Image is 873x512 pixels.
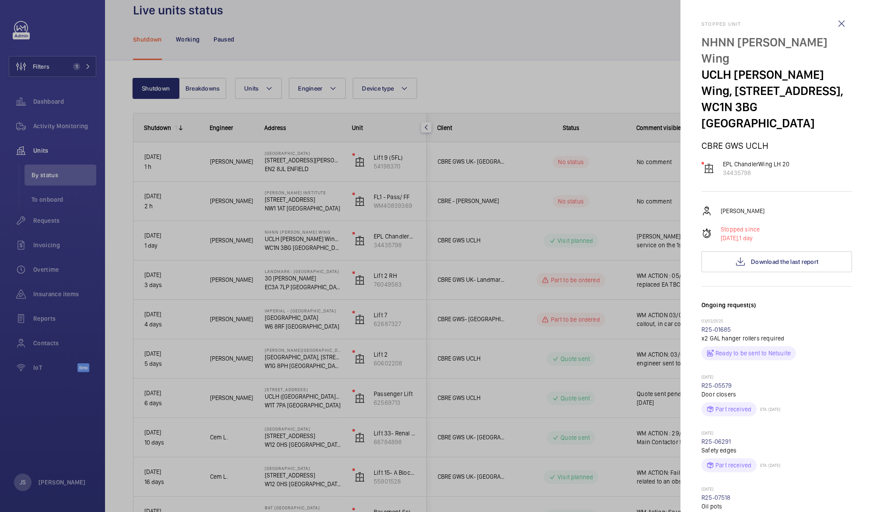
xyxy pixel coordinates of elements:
[701,67,852,99] p: UCLH [PERSON_NAME] Wing, [STREET_ADDRESS],
[701,140,852,151] p: CBRE GWS UCLH
[701,374,852,381] p: [DATE]
[701,502,852,511] p: Oil pots
[701,251,852,272] button: Download the last report
[701,334,852,343] p: x2 GAL hanger rollers required
[721,225,760,234] p: Stopped since
[701,494,731,501] a: R25-07518
[721,234,760,242] p: 1 day
[701,301,852,318] h3: Ongoing request(s)
[723,168,789,177] p: 34435798
[701,318,852,325] p: 03/02/2025
[721,207,764,215] p: [PERSON_NAME]
[701,438,731,445] a: R25-06291
[701,382,732,389] a: R25-05579
[701,34,852,67] p: NHNN [PERSON_NAME] Wing
[715,405,751,414] p: Part received
[701,99,852,131] p: WC1N 3BG [GEOGRAPHIC_DATA]
[701,390,852,399] p: Door closers
[701,430,852,437] p: [DATE]
[757,463,780,468] p: ETA: [DATE]
[701,446,852,455] p: Safety edges
[751,258,818,265] span: Download the last report
[715,349,791,358] p: Ready to be sent to Netsuite
[723,160,789,168] p: EPL ChandlerWing LH 20
[757,407,780,412] p: ETA: [DATE]
[701,21,852,27] h2: Stopped unit
[701,486,852,493] p: [DATE]
[704,163,714,174] img: elevator.svg
[721,235,739,242] span: [DATE],
[701,326,731,333] a: R25-01685
[715,461,751,470] p: Part received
